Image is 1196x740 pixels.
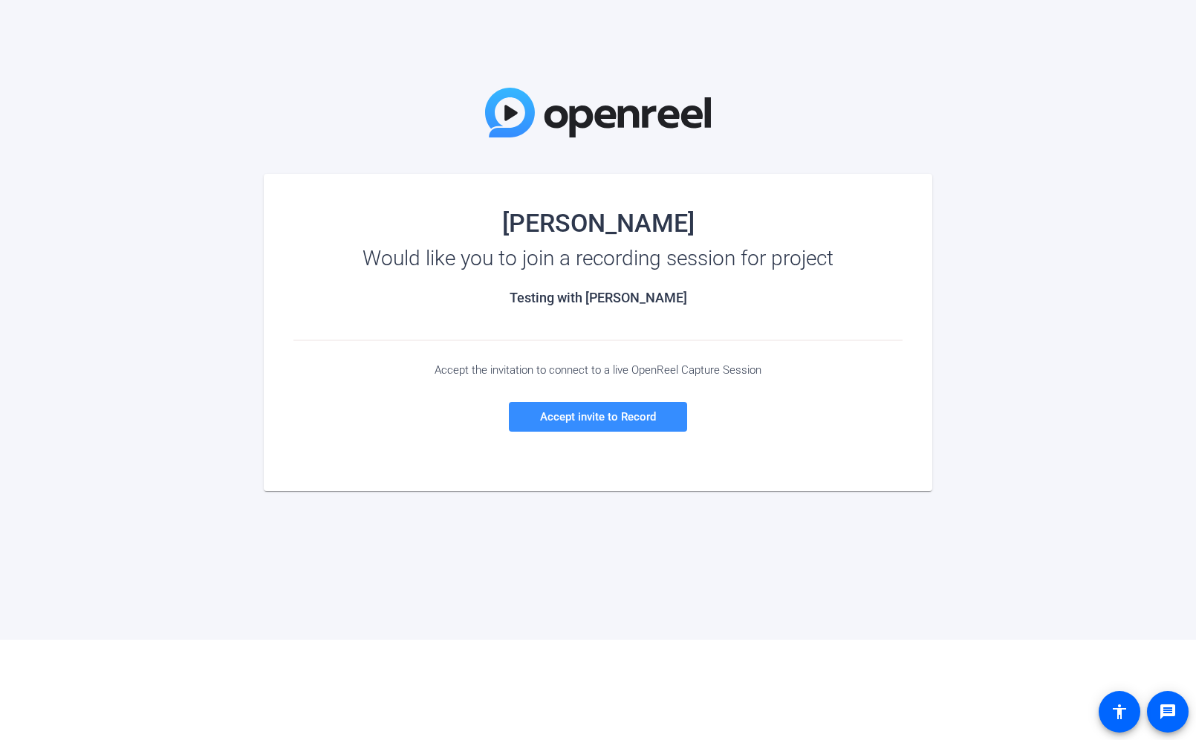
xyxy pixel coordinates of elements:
[1159,703,1177,721] mat-icon: message
[1111,703,1128,721] mat-icon: accessibility
[293,247,903,270] div: Would like you to join a recording session for project
[509,402,687,432] a: Accept invite to Record
[293,363,903,377] div: Accept the invitation to connect to a live OpenReel Capture Session
[540,410,656,423] span: Accept invite to Record
[485,88,711,137] img: OpenReel Logo
[293,290,903,306] h2: Testing with [PERSON_NAME]
[293,211,903,235] div: [PERSON_NAME]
